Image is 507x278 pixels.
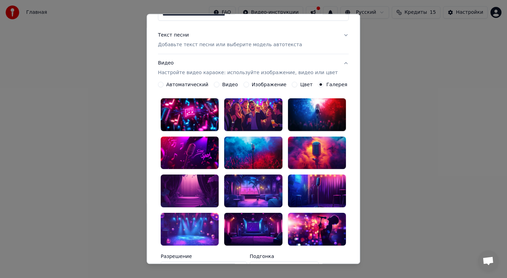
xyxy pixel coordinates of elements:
label: Видео [222,82,238,87]
div: Текст песни [158,32,189,39]
label: Изображение [252,82,287,87]
p: Добавьте текст песни или выберите модель автотекста [158,41,302,48]
div: Видео [158,60,338,76]
label: Автоматический [166,82,208,87]
button: Текст песниДобавьте текст песни или выберите модель автотекста [158,26,349,54]
button: ВидеоНастройте видео караоке: используйте изображение, видео или цвет [158,54,349,82]
label: Галерея [327,82,348,87]
p: Настройте видео караоке: используйте изображение, видео или цвет [158,69,338,76]
label: Подгонка [250,254,319,259]
label: Разрешение [161,254,247,259]
label: Цвет [300,82,313,87]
